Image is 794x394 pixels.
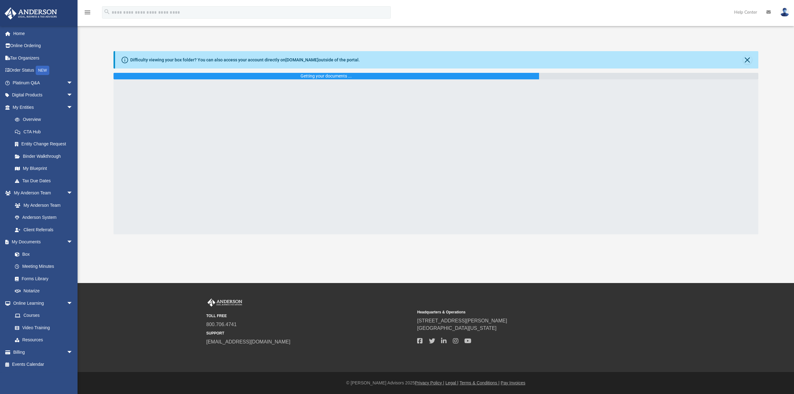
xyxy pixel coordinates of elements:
[78,380,794,386] div: © [PERSON_NAME] Advisors 2025
[4,52,82,64] a: Tax Organizers
[3,7,59,20] img: Anderson Advisors Platinum Portal
[417,325,497,331] a: [GEOGRAPHIC_DATA][US_STATE]
[9,285,79,297] a: Notarize
[501,380,525,385] a: Pay Invoices
[206,322,237,327] a: 800.706.4741
[9,162,79,175] a: My Blueprint
[9,150,82,162] a: Binder Walkthrough
[4,346,82,358] a: Billingarrow_drop_down
[67,236,79,249] span: arrow_drop_down
[84,12,91,16] a: menu
[9,113,82,126] a: Overview
[9,321,76,334] a: Video Training
[206,313,413,319] small: TOLL FREE
[4,236,79,248] a: My Documentsarrow_drop_down
[9,138,82,150] a: Entity Change Request
[9,126,82,138] a: CTA Hub
[67,346,79,359] span: arrow_drop_down
[285,57,319,62] a: [DOMAIN_NAME]
[206,299,243,307] img: Anderson Advisors Platinum Portal
[4,187,79,199] a: My Anderson Teamarrow_drop_down
[417,318,507,323] a: [STREET_ADDRESS][PERSON_NAME]
[9,260,79,273] a: Meeting Minutes
[4,89,82,101] a: Digital Productsarrow_drop_down
[9,309,79,322] a: Courses
[67,187,79,200] span: arrow_drop_down
[9,334,79,346] a: Resources
[301,73,352,79] div: Getting your documents ...
[9,211,79,224] a: Anderson System
[445,380,458,385] a: Legal |
[206,330,413,336] small: SUPPORT
[4,358,82,371] a: Events Calendar
[67,89,79,102] span: arrow_drop_down
[67,77,79,89] span: arrow_drop_down
[9,272,76,285] a: Forms Library
[780,8,789,17] img: User Pic
[9,224,79,236] a: Client Referrals
[417,309,624,315] small: Headquarters & Operations
[4,77,82,89] a: Platinum Q&Aarrow_drop_down
[4,64,82,77] a: Order StatusNEW
[9,175,82,187] a: Tax Due Dates
[9,199,76,211] a: My Anderson Team
[4,101,82,113] a: My Entitiesarrow_drop_down
[9,248,76,260] a: Box
[84,9,91,16] i: menu
[36,66,49,75] div: NEW
[67,297,79,310] span: arrow_drop_down
[4,297,79,309] a: Online Learningarrow_drop_down
[4,40,82,52] a: Online Ordering
[743,55,752,64] button: Close
[104,8,110,15] i: search
[4,27,82,40] a: Home
[130,57,360,63] div: Difficulty viewing your box folder? You can also access your account directly on outside of the p...
[460,380,500,385] a: Terms & Conditions |
[67,101,79,114] span: arrow_drop_down
[415,380,444,385] a: Privacy Policy |
[206,339,290,344] a: [EMAIL_ADDRESS][DOMAIN_NAME]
